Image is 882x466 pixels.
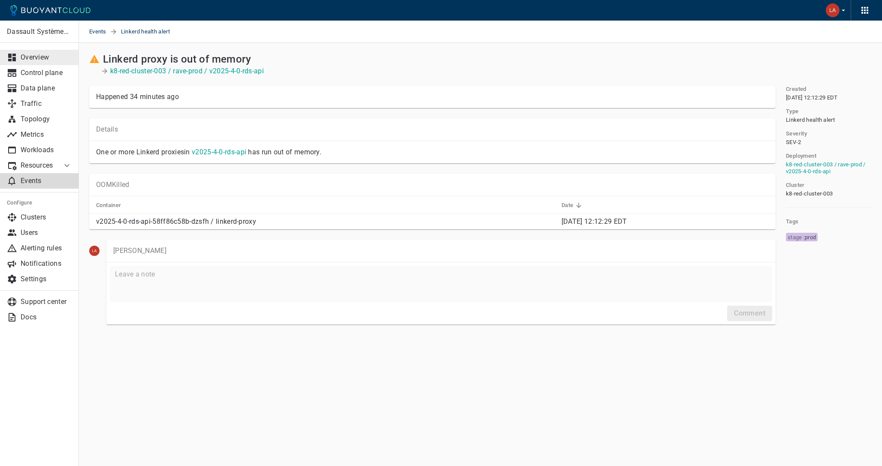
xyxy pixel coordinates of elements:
[786,130,807,137] h5: Severity
[121,21,180,43] span: Linkerd health alert
[21,161,55,170] p: Resources
[21,244,72,253] p: Alerting rules
[786,182,805,189] h5: Cluster
[96,201,133,209] span: Container
[110,67,264,75] a: k8-red-cluster-003 / rave-prod / v2025-4-0-rds-api
[21,313,72,322] p: Docs
[96,148,769,156] p: One or more Linkerd proxies in has run out of memory.
[21,84,72,93] p: Data plane
[786,108,799,115] h5: Type
[7,199,72,206] h5: Configure
[96,202,121,209] h5: Container
[562,202,574,209] h5: Date
[21,275,72,283] p: Settings
[21,146,72,154] p: Workloads
[786,190,833,197] span: k8-red-cluster-003
[786,117,835,123] span: Linkerd health alert
[192,148,246,156] a: v2025-4-0-rds-api
[805,234,816,241] span: prod
[788,234,805,241] span: stage :
[826,3,840,17] img: Labhesh Potdar
[89,246,100,256] img: labhesh.potdar@3ds.com
[562,201,585,209] span: Date
[113,247,769,255] p: [PERSON_NAME]
[786,161,866,174] a: k8-red-cluster-003 / rave-prod / v2025-4-0-rds-api
[786,94,838,101] span: [DATE] 12:12:29 EDT
[89,21,110,43] a: Events
[21,130,72,139] p: Metrics
[21,177,72,185] p: Events
[7,27,72,36] p: Dassault Systèmes- MEDIDATA
[96,93,179,101] div: Happened
[21,69,72,77] p: Control plane
[21,259,72,268] p: Notifications
[21,228,72,237] p: Users
[562,217,627,225] span: Tue, 19 Aug 2025 16:12:29 UTC
[96,217,555,226] p: v2025-4-0-rds-api-58ff86c58b-dzsfh / linkerd-proxy
[96,180,130,189] p: OOMKilled
[786,218,872,225] h5: Tags
[21,115,72,123] p: Topology
[130,93,179,101] relative-time: 34 minutes ago
[21,213,72,222] p: Clusters
[21,53,72,62] p: Overview
[786,86,806,93] h5: Created
[103,53,251,65] h2: Linkerd proxy is out of memory
[96,125,769,134] p: Details
[786,139,801,146] span: SEV-2
[21,298,72,306] p: Support center
[786,153,816,159] h5: Deployment
[21,99,72,108] p: Traffic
